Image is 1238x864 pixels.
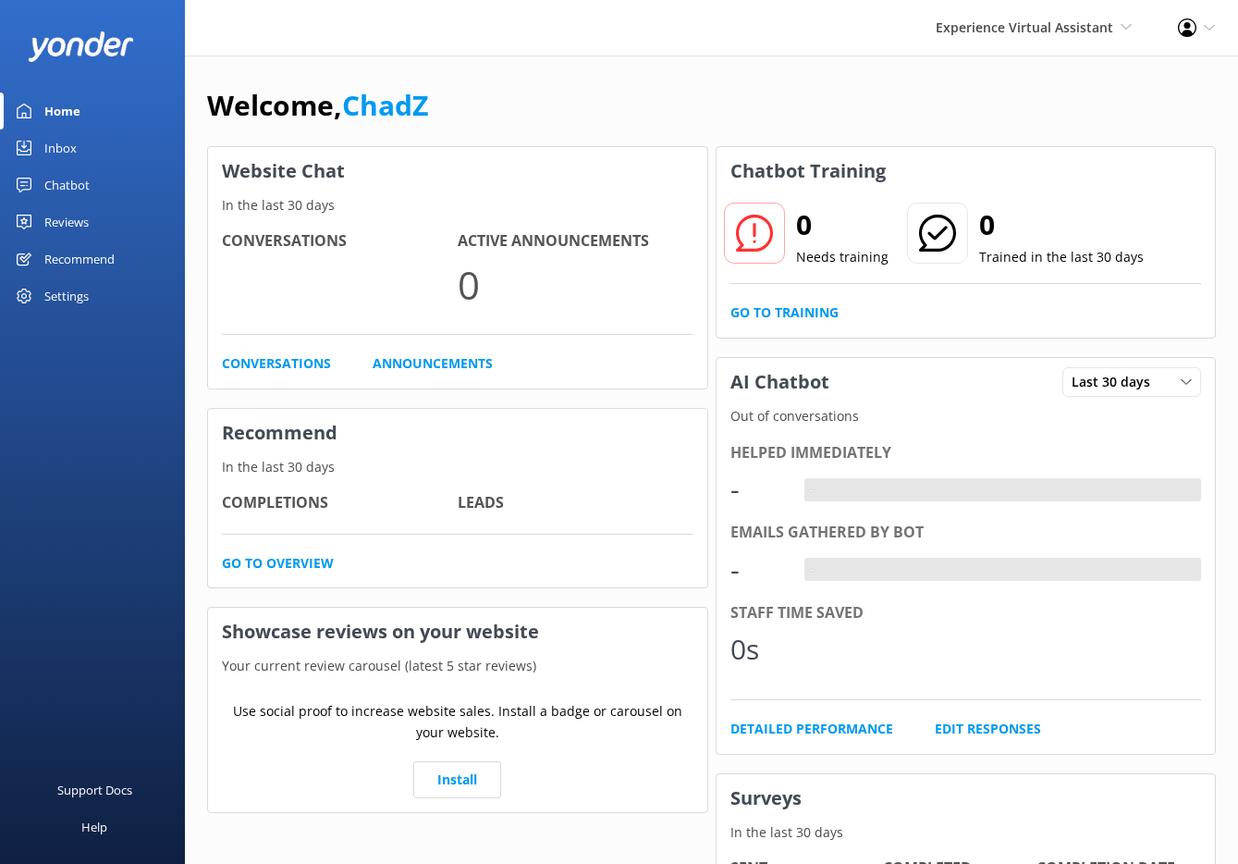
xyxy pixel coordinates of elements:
[208,409,707,457] h3: Recommend
[342,86,428,124] a: ChadZ
[44,278,89,315] div: Settings
[1072,372,1161,392] span: Last 30 days
[717,822,1216,843] p: In the last 30 days
[222,553,334,574] a: Go to overview
[81,808,107,845] div: Help
[796,247,889,267] p: Needs training
[413,761,501,798] a: Install
[222,229,458,253] h4: Conversations
[44,93,80,130] div: Home
[222,491,458,515] h4: Completions
[796,203,889,247] h2: 0
[44,130,77,167] div: Inbox
[208,195,707,216] p: In the last 30 days
[935,719,1041,739] a: Edit Responses
[57,771,132,808] div: Support Docs
[458,229,693,253] h4: Active Announcements
[730,302,839,323] a: Go to Training
[44,241,115,278] div: Recommend
[458,491,693,515] h4: Leads
[222,701,693,743] p: Use social proof to increase website sales. Install a badge or carousel on your website.
[208,608,707,656] h3: Showcase reviews on your website
[804,478,818,502] div: -
[44,204,89,241] div: Reviews
[979,247,1144,267] p: Trained in the last 30 days
[717,358,843,406] h3: AI Chatbot
[44,167,90,204] div: Chatbot
[717,147,900,195] h3: Chatbot Training
[804,558,818,582] div: -
[730,441,1202,465] div: Helped immediately
[730,521,1202,545] div: Emails gathered by bot
[730,548,786,592] div: -
[208,656,707,676] p: Your current review carousel (latest 5 star reviews)
[717,406,1216,426] p: Out of conversations
[208,457,707,477] p: In the last 30 days
[207,83,428,128] h1: Welcome,
[979,203,1144,247] h2: 0
[936,19,1113,36] span: Experience Virtual Assistant
[730,719,893,739] a: Detailed Performance
[730,601,1202,625] div: Staff time saved
[458,253,693,315] p: 0
[730,467,786,512] div: -
[730,627,786,672] div: 0s
[373,353,493,374] a: Announcements
[717,774,1216,822] h3: Surveys
[222,353,331,374] a: Conversations
[208,147,707,195] h3: Website Chat
[28,31,134,62] img: yonder-white-logo.png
